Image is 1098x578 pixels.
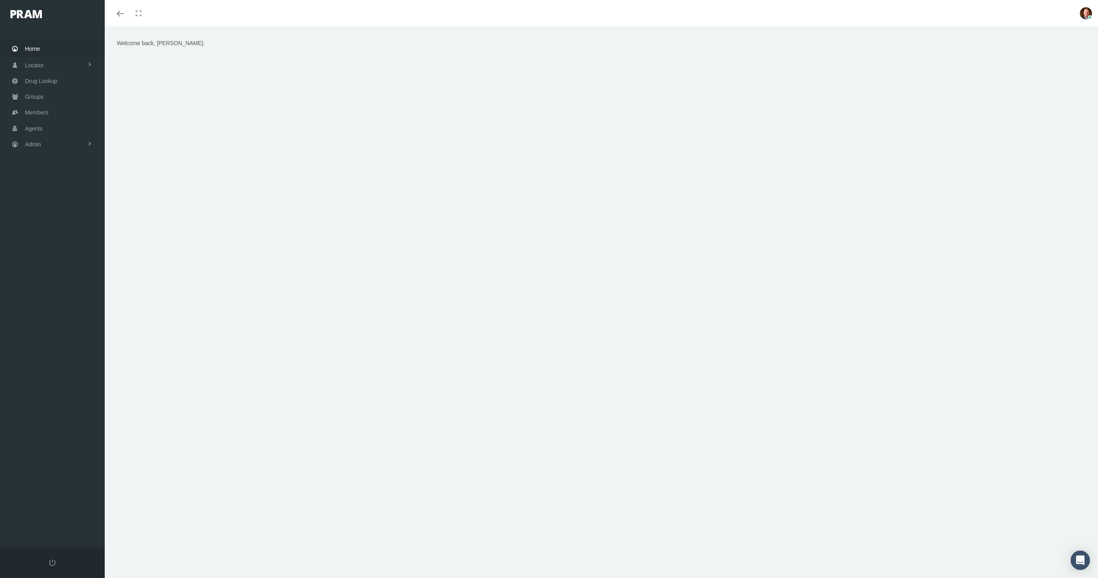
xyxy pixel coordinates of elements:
img: PRAM_20_x_78.png [10,10,42,18]
span: Groups [25,89,44,104]
span: Welcome back, [PERSON_NAME]. [117,40,205,46]
span: Drug Lookup [25,73,57,89]
span: Locator [25,58,44,73]
span: Admin [25,137,41,152]
span: Agents [25,121,43,136]
div: Open Intercom Messenger [1071,551,1090,570]
span: Members [25,105,48,120]
img: S_Profile_Picture_684.jpg [1080,7,1092,19]
span: Home [25,41,40,56]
